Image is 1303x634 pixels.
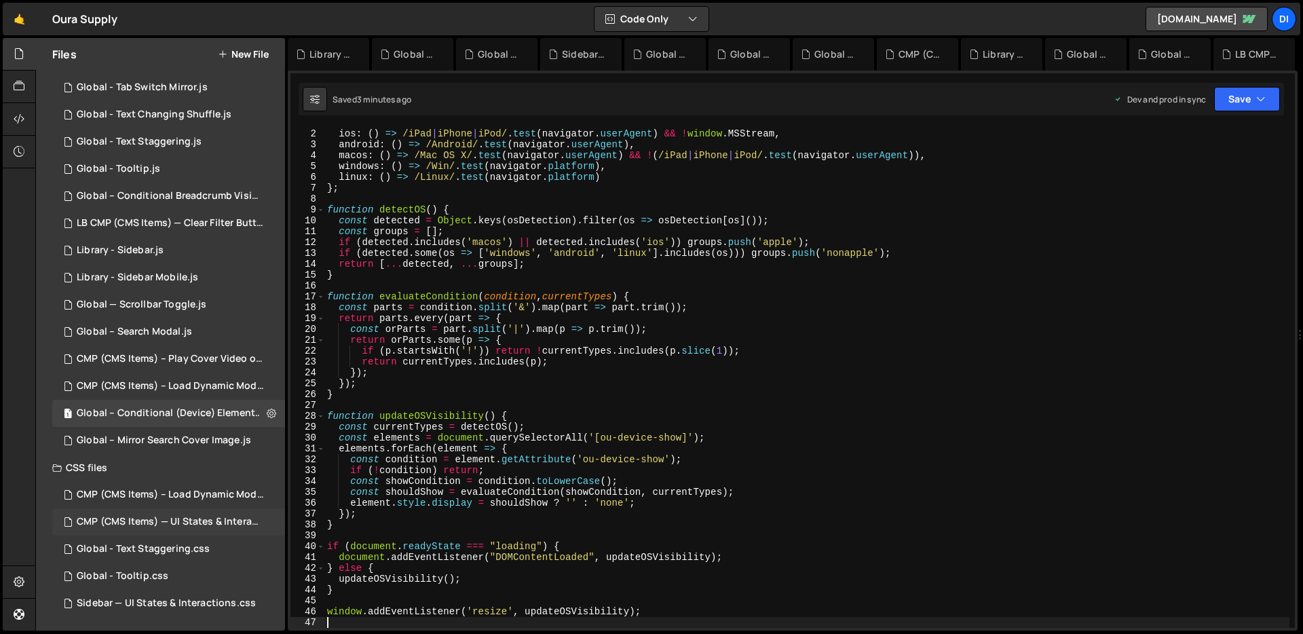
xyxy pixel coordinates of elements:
div: 13 [290,248,325,259]
span: 1 [64,409,72,420]
div: 14937/44563.css [52,563,285,590]
div: Global - Tooltip.js [77,163,160,175]
div: 11 [290,226,325,237]
div: 46 [290,606,325,617]
div: 23 [290,356,325,367]
div: 39 [290,530,325,541]
div: CMP (CMS Items) – Play Cover Video on Hover.js [77,353,264,365]
div: Library - Sidebar.js [309,48,353,61]
div: Global – Search Modal.js [77,326,192,338]
div: Sidebar — UI States & Interactions.css [77,597,256,610]
div: 27 [290,400,325,411]
div: Saved [333,94,411,105]
div: 14937/38915.js [52,400,290,427]
div: 17 [290,291,325,302]
div: Global - Text Changing Shuffle.js [394,48,437,61]
div: 15 [290,269,325,280]
div: Global - Text Staggering.js [814,48,858,61]
div: 14937/44789.css [52,590,285,617]
div: 14937/39947.js [52,291,285,318]
div: Library - Sidebar Mobile.js [77,272,198,284]
div: 20 [290,324,325,335]
div: 32 [290,454,325,465]
div: 7 [290,183,325,193]
div: 24 [290,367,325,378]
div: 14937/44781.js [52,128,285,155]
div: 16 [290,280,325,291]
div: 14937/44933.css [52,536,285,563]
div: Global - Text Changing Shuffle.js [77,109,231,121]
div: Global - Tooltip.css [77,570,168,582]
div: Dev and prod in sync [1114,94,1206,105]
div: LB CMP (CMS Items) — Clear Filter Buttons.js [77,217,264,229]
div: 14937/45200.js [52,101,285,128]
div: 25 [290,378,325,389]
div: 22 [290,346,325,356]
div: 3 minutes ago [357,94,411,105]
div: 41 [290,552,325,563]
div: 5 [290,161,325,172]
div: Global - Tab Switch Mirror.js [478,48,521,61]
div: Global - Notification Toasters.js [1151,48,1194,61]
div: 36 [290,498,325,508]
div: Oura Supply [52,11,117,27]
div: 14937/38911.js [52,427,285,454]
div: 6 [290,172,325,183]
div: 21 [290,335,325,346]
div: 2 [290,128,325,139]
div: 14 [290,259,325,269]
div: CMP (CMS Items) — UI States & Interactions.css [77,516,264,528]
button: Save [1214,87,1280,111]
div: 43 [290,574,325,584]
div: 44 [290,584,325,595]
div: Global - Search Modal Logic.js [730,48,774,61]
div: 29 [290,422,325,432]
div: 34 [290,476,325,487]
div: 19 [290,313,325,324]
div: 45 [290,595,325,606]
div: 3 [290,139,325,150]
div: CMP (CMS Page) - Rich Text Highlight Pill.js [899,48,942,61]
div: 40 [290,541,325,552]
div: 35 [290,487,325,498]
div: 31 [290,443,325,454]
div: 14937/38909.css [52,481,290,508]
div: Global - Offline Mode.js [1067,48,1110,61]
div: 47 [290,617,325,628]
div: 8 [290,193,325,204]
div: 18 [290,302,325,313]
button: Code Only [594,7,709,31]
a: Di [1272,7,1296,31]
div: Library - Sidebar.js [77,244,164,257]
div: 33 [290,465,325,476]
div: 14937/38913.js [52,318,285,346]
div: 10 [290,215,325,226]
div: Global - Text Staggering.css [77,543,210,555]
div: Global - Text Staggering.css [646,48,690,61]
div: 9 [290,204,325,215]
div: CMP (CMS Items) – Load Dynamic Modal (AJAX).js [77,380,264,392]
div: 37 [290,508,325,519]
div: 14937/43376.js [52,210,290,237]
div: Global - Tab Switch Mirror.js [77,81,208,94]
div: 14937/44562.js [52,155,285,183]
div: 14937/43533.css [52,508,290,536]
div: 30 [290,432,325,443]
a: 🤙 [3,3,36,35]
div: CSS files [36,454,285,481]
div: 14937/38901.js [52,346,290,373]
div: Global – Conditional Breadcrumb Visibility.js [77,190,264,202]
div: 42 [290,563,325,574]
div: 12 [290,237,325,248]
div: Global – Conditional (Device) Element Visibility.js [77,407,264,419]
div: 14937/45352.js [52,237,285,264]
div: 14937/44593.js [52,264,285,291]
div: LB CMP (CMS Items) — Clear Filter Buttons.js [1235,48,1279,61]
div: 14937/44975.js [52,74,285,101]
div: Library - Sidebar Mobile.js [983,48,1026,61]
div: Global – Mirror Search Cover Image.js [77,434,251,447]
div: 4 [290,150,325,161]
div: 26 [290,389,325,400]
div: 14937/44170.js [52,183,290,210]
